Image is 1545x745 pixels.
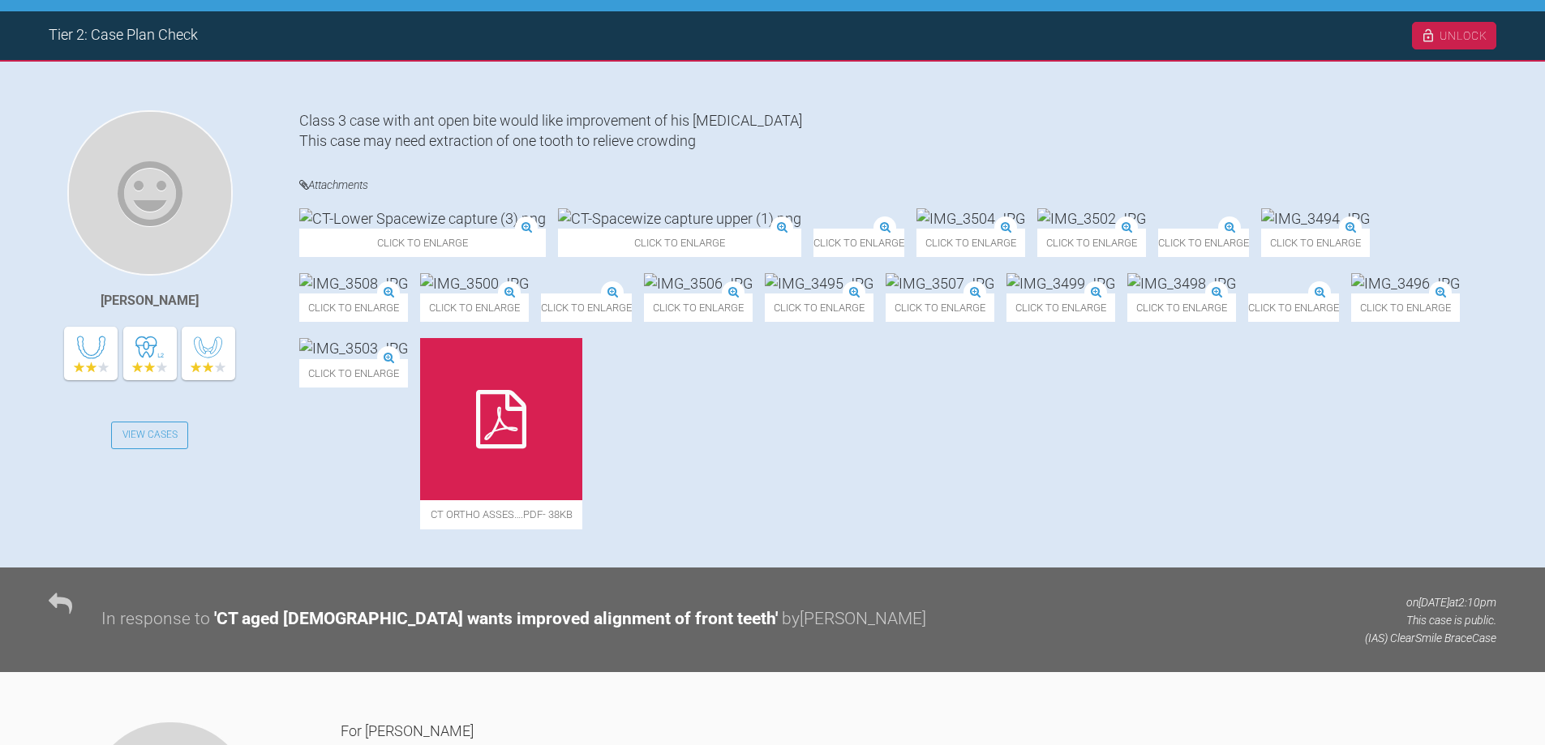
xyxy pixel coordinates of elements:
[299,273,408,293] img: IMG_3508.JPG
[101,290,199,311] div: [PERSON_NAME]
[299,110,1496,151] div: Class 3 case with ant open bite would like improvement of his [MEDICAL_DATA] This case may need e...
[1037,229,1146,257] span: Click to enlarge
[1266,293,1375,322] span: Click to enlarge
[1024,293,1133,322] span: Click to enlarge
[299,293,408,322] span: Click to enlarge
[299,338,408,358] img: IMG_3496.JPG
[903,293,1012,322] span: Click to enlarge
[49,24,198,47] div: Tier 2: Case Plan Check
[813,229,904,257] span: Click to enlarge
[1145,273,1254,293] img: IMG_3498.JPG
[541,500,703,529] span: CT ortho asses….pdf - 38KB
[101,606,210,633] div: In response to
[1279,229,1388,257] span: Click to enlarge
[1024,273,1133,293] img: IMG_3499.JPG
[903,273,1012,293] img: IMG_3507.JPG
[1365,611,1496,629] p: This case is public.
[783,293,891,322] span: Click to enlarge
[1421,28,1436,43] img: unlock.cc94ed01.svg
[67,110,233,276] img: Martin Hussain
[420,359,529,387] span: Click to enlarge
[916,208,1025,229] img: IMG_3504.JPG
[420,338,529,358] img: IMG_3503.JPG
[783,273,891,293] img: IMG_3495.JPG
[558,208,801,229] img: CT-Spacewize capture upper (1).png
[420,293,529,322] span: Click to enlarge
[1279,208,1388,229] img: IMG_3494.JPG
[1365,593,1496,611] p: on [DATE] at 2:10pm
[1266,273,1375,293] img: IMG_3501.JPG
[1158,208,1267,229] img: IMG_3505.JPG
[1158,229,1267,257] span: Click to enlarge
[299,229,546,257] span: Click to enlarge
[1412,22,1496,49] div: Unlock
[782,606,926,633] div: by [PERSON_NAME]
[299,175,1496,195] h4: Attachments
[558,229,801,257] span: Click to enlarge
[1145,293,1254,322] span: Click to enlarge
[662,273,770,293] img: IMG_3506.JPG
[299,359,408,387] span: Click to enlarge
[214,606,778,633] div: ' CT aged [DEMOGRAPHIC_DATA] wants improved alignment of front teeth '
[541,273,650,293] img: IMG_3497.JPG
[420,273,529,293] img: IMG_3500.JPG
[916,229,1025,257] span: Click to enlarge
[299,208,546,229] img: CT-Lower Spacewize capture (3).png
[662,293,770,322] span: Click to enlarge
[1365,629,1496,647] p: (IAS) ClearSmile Brace Case
[541,293,650,322] span: Click to enlarge
[111,422,189,449] a: View Cases
[1037,208,1146,229] img: IMG_3502.JPG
